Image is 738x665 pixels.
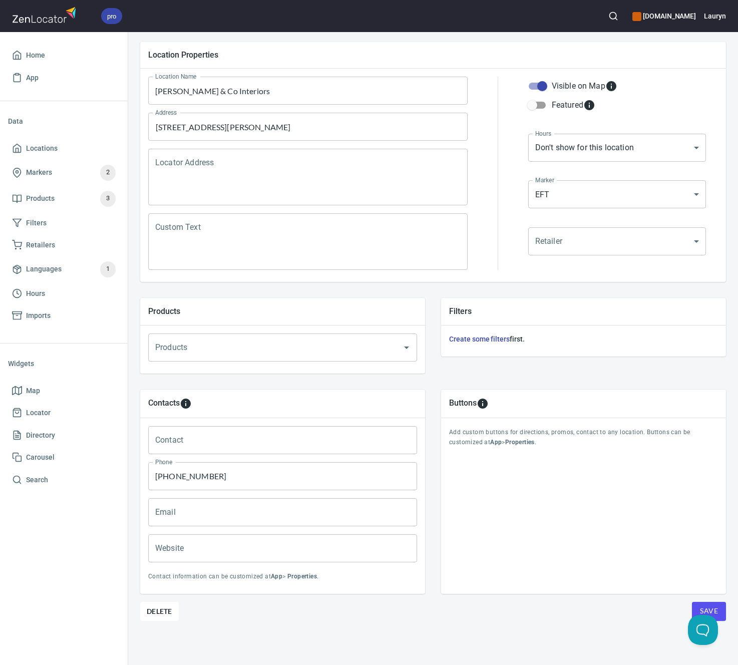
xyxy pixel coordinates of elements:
h5: Contacts [148,398,180,410]
svg: Featured locations are moved to the top of the search results list. [583,99,595,111]
button: Delete [140,602,179,621]
a: Create some filters [449,335,510,343]
a: Imports [8,304,120,327]
span: Home [26,49,45,62]
span: Markers [26,166,52,179]
h6: first. [449,334,718,345]
span: Products [26,192,55,205]
b: App [490,439,502,446]
b: App [271,573,282,580]
img: zenlocator [12,4,79,26]
span: Locations [26,142,58,155]
a: Search [8,469,120,491]
span: Retailers [26,239,55,251]
button: Open [400,341,414,355]
div: Don't show for this location [528,134,706,162]
span: 3 [100,193,116,204]
button: Lauryn [704,5,726,27]
h6: Lauryn [704,11,726,22]
a: App [8,67,120,89]
a: Filters [8,212,120,234]
span: pro [101,11,122,22]
b: Properties [287,573,317,580]
span: Imports [26,309,51,322]
a: Directory [8,424,120,447]
a: Map [8,380,120,402]
span: App [26,72,39,84]
a: Languages1 [8,256,120,282]
a: Locator [8,402,120,424]
span: Filters [26,217,47,229]
div: pro [101,8,122,24]
h6: [DOMAIN_NAME] [632,11,696,22]
span: 1 [100,263,116,275]
a: Hours [8,282,120,305]
a: Products3 [8,186,120,212]
li: Data [8,109,120,133]
h5: Products [148,306,417,316]
li: Widgets [8,352,120,376]
div: ​ [528,227,706,255]
a: Carousel [8,446,120,469]
a: Locations [8,137,120,160]
span: Save [700,605,718,617]
h5: Filters [449,306,718,316]
span: Hours [26,287,45,300]
h5: Location Properties [148,50,718,60]
h5: Buttons [449,398,477,410]
a: Markers2 [8,160,120,186]
span: Map [26,385,40,397]
span: Search [26,474,48,486]
button: Save [692,602,726,621]
input: Products [153,338,385,357]
button: Search [602,5,624,27]
p: Contact information can be customized at > . [148,572,417,582]
span: 2 [100,167,116,178]
svg: To add custom contact information for locations, please go to Apps > Properties > Contacts. [180,398,192,410]
iframe: Help Scout Beacon - Open [688,615,718,645]
svg: Whether the location is visible on the map. [605,80,617,92]
a: Retailers [8,234,120,256]
a: Home [8,44,120,67]
svg: To add custom buttons for locations, please go to Apps > Properties > Buttons. [477,398,489,410]
span: Locator [26,407,51,419]
span: Languages [26,263,62,275]
p: Add custom buttons for directions, promos, contact to any location. Buttons can be customized at > . [449,428,718,448]
span: Carousel [26,451,55,464]
b: Properties [505,439,535,446]
div: EFT [528,180,706,208]
span: Delete [147,605,172,617]
div: Visible on Map [552,80,617,92]
button: color-CE600E [632,12,641,21]
span: Directory [26,429,55,442]
div: Featured [552,99,595,111]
